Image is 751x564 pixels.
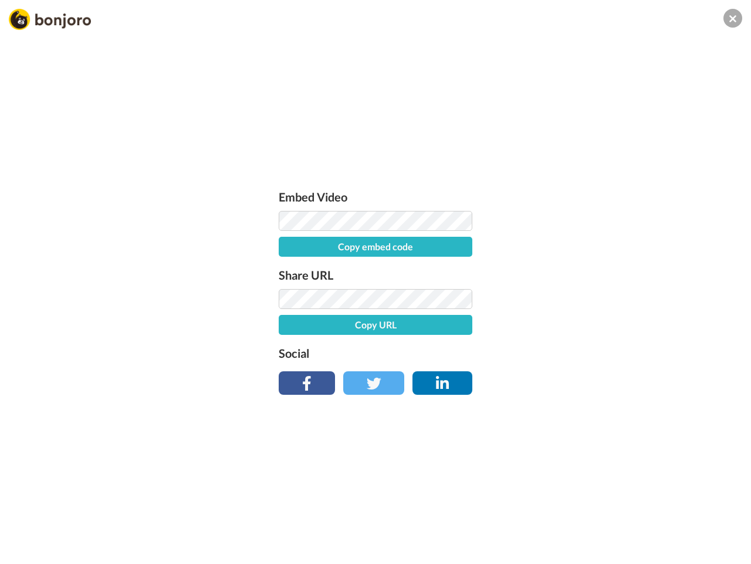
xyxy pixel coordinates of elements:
[279,187,472,206] label: Embed Video
[279,266,472,284] label: Share URL
[279,315,472,335] button: Copy URL
[9,9,91,30] img: Bonjoro Logo
[279,344,472,362] label: Social
[279,237,472,257] button: Copy embed code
